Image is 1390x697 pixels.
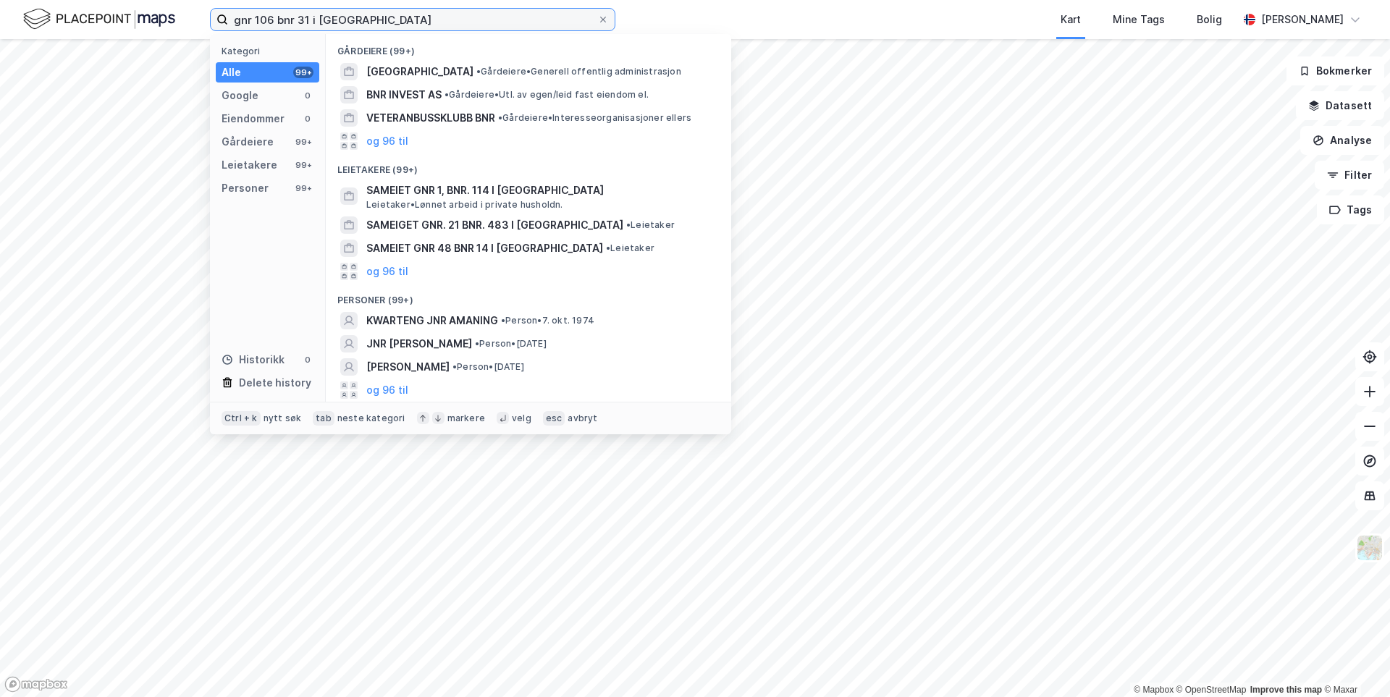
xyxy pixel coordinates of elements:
span: BNR INVEST AS [366,86,442,104]
div: Kart [1061,11,1081,28]
div: Personer (99+) [326,283,731,309]
button: Bokmerker [1286,56,1384,85]
a: Mapbox [1134,685,1174,695]
button: og 96 til [366,132,408,150]
span: • [498,112,502,123]
div: 99+ [293,136,313,148]
div: Eiendommer [222,110,285,127]
div: Leietakere [222,156,277,174]
span: Gårdeiere • Utl. av egen/leid fast eiendom el. [445,89,649,101]
div: nytt søk [264,413,302,424]
div: Kategori [222,46,319,56]
span: Leietaker • Lønnet arbeid i private husholdn. [366,199,563,211]
span: KWARTENG JNR AMANING [366,312,498,329]
div: 0 [302,354,313,366]
a: Improve this map [1250,685,1322,695]
a: OpenStreetMap [1176,685,1247,695]
div: Gårdeiere [222,133,274,151]
span: • [501,315,505,326]
span: Person • 7. okt. 1974 [501,315,594,326]
span: • [606,242,610,253]
span: Gårdeiere • Generell offentlig administrasjon [476,66,681,77]
span: SAMEIET GNR 1, BNR. 114 I [GEOGRAPHIC_DATA] [366,182,714,199]
div: [PERSON_NAME] [1261,11,1344,28]
span: SAMEIET GNR 48 BNR 14 I [GEOGRAPHIC_DATA] [366,240,603,257]
div: Leietakere (99+) [326,153,731,179]
button: Datasett [1296,91,1384,120]
div: velg [512,413,531,424]
span: • [452,361,457,372]
button: og 96 til [366,263,408,280]
div: Gårdeiere (99+) [326,34,731,60]
span: Leietaker [606,242,654,254]
button: Analyse [1300,126,1384,155]
span: • [476,66,481,77]
div: esc [543,411,565,426]
div: markere [447,413,485,424]
iframe: Chat Widget [1318,628,1390,697]
div: Personer [222,179,269,197]
div: Mine Tags [1113,11,1165,28]
div: 0 [302,113,313,124]
span: SAMEIGET GNR. 21 BNR. 483 I [GEOGRAPHIC_DATA] [366,216,623,234]
span: Person • [DATE] [452,361,524,373]
div: 0 [302,90,313,101]
span: Gårdeiere • Interesseorganisasjoner ellers [498,112,691,124]
div: 99+ [293,182,313,194]
span: VETERANBUSSKLUBB BNR [366,109,495,127]
a: Mapbox homepage [4,676,68,693]
div: Delete history [239,374,311,392]
div: avbryt [568,413,597,424]
img: Z [1356,534,1383,562]
input: Søk på adresse, matrikkel, gårdeiere, leietakere eller personer [228,9,597,30]
span: • [626,219,631,230]
div: Google [222,87,258,104]
button: og 96 til [366,381,408,399]
div: tab [313,411,334,426]
button: Tags [1317,195,1384,224]
span: • [445,89,449,100]
div: Ctrl + k [222,411,261,426]
div: Historikk [222,351,285,368]
span: • [475,338,479,349]
span: Leietaker [626,219,675,231]
div: Kontrollprogram for chat [1318,628,1390,697]
div: 99+ [293,67,313,78]
div: Bolig [1197,11,1222,28]
span: Person • [DATE] [475,338,547,350]
span: [GEOGRAPHIC_DATA] [366,63,473,80]
button: Filter [1315,161,1384,190]
div: neste kategori [337,413,405,424]
div: Alle [222,64,241,81]
span: JNR [PERSON_NAME] [366,335,472,352]
div: 99+ [293,159,313,171]
img: logo.f888ab2527a4732fd821a326f86c7f29.svg [23,7,175,32]
span: [PERSON_NAME] [366,358,450,376]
